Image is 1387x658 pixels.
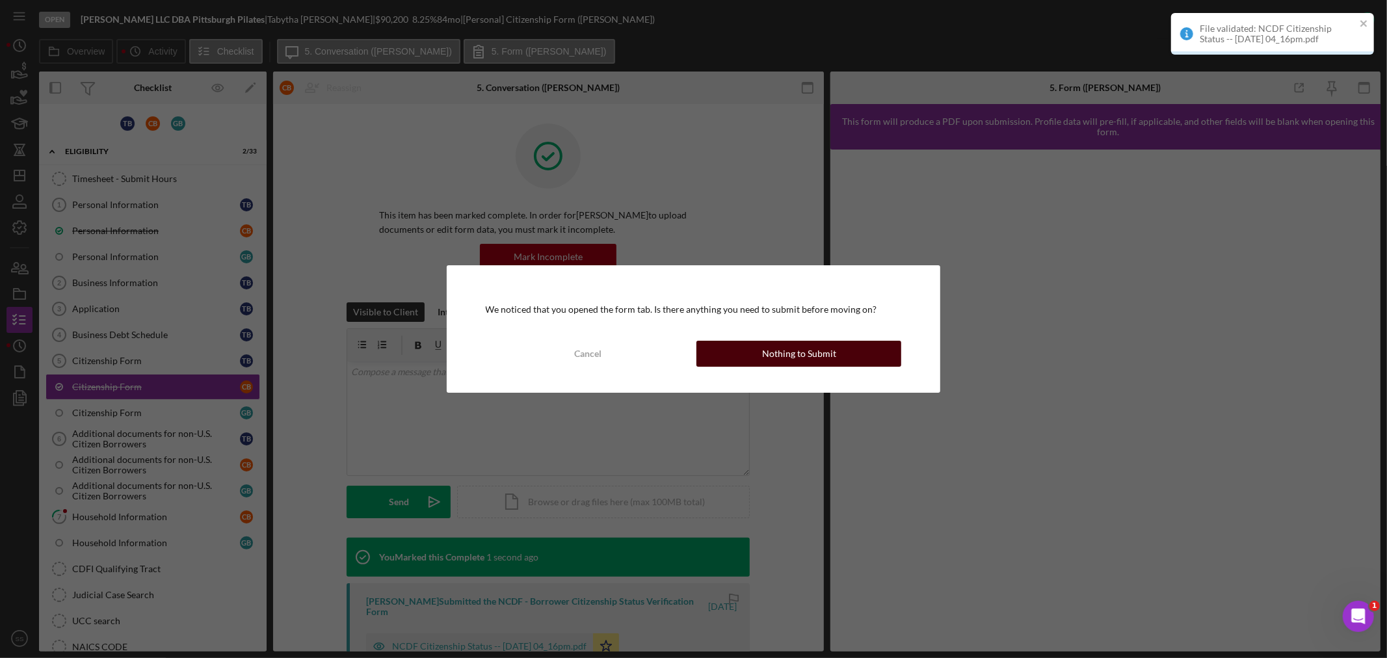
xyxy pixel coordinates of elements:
[1369,601,1380,611] span: 1
[696,341,901,367] button: Nothing to Submit
[486,341,691,367] button: Cancel
[762,341,836,367] div: Nothing to Submit
[1200,23,1356,44] div: File validated: NCDF Citizenship Status -- [DATE] 04_16pm.pdf
[486,304,902,315] div: We noticed that you opened the form tab. Is there anything you need to submit before moving on?
[574,341,601,367] div: Cancel
[1360,18,1369,31] button: close
[1343,601,1374,632] iframe: Intercom live chat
